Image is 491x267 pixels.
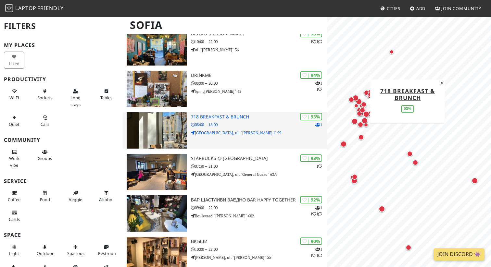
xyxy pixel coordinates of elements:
div: | 90% [300,237,322,245]
a: DrinkMe | 94% 11 DrinkMe 08:00 – 20:00 бул. „[PERSON_NAME]“ 42 [123,71,327,107]
span: Alcohol [99,197,113,202]
span: Cities [387,6,400,11]
span: Veggie [69,197,82,202]
span: Spacious [67,250,84,256]
h1: Sofia [125,16,326,34]
p: 07:30 – 21:00 [191,163,327,169]
div: Map marker [339,140,348,149]
img: LaptopFriendly [5,4,13,12]
button: Close popup [439,79,445,87]
a: Bistro Montanari | 96% 11 Bistro [PERSON_NAME] 10:00 – 22:00 ul. "[PERSON_NAME]" 36 [123,29,327,66]
img: Bistro Montanari [127,29,187,66]
p: 1 1 [315,80,322,92]
a: Cities [378,3,403,14]
img: DrinkMe [127,71,187,107]
h3: DrinkMe [191,73,327,78]
span: Long stays [70,95,81,107]
button: Alcohol [96,188,117,205]
span: Power sockets [37,95,52,101]
p: 08:00 – 18:00 [191,122,327,128]
div: Map marker [362,89,371,97]
div: Map marker [366,91,374,100]
h3: Бар Щастливи Заедно Bar Happy Together [191,197,327,203]
p: 08:00 – 20:00 [191,80,327,86]
div: Map marker [350,117,359,126]
img: Бар Щастливи Заедно Bar Happy Together [127,195,187,232]
div: Map marker [352,102,360,110]
img: 718 Breakfast & Brunch [127,112,187,149]
div: | 93% [300,113,322,120]
div: Map marker [349,173,358,181]
div: Map marker [359,100,368,109]
span: Quiet [9,121,19,127]
a: LaptopFriendly LaptopFriendly [5,3,64,14]
div: Map marker [377,204,386,213]
span: Food [40,197,50,202]
a: 718 Breakfast & Brunch | 93% 1 718 Breakfast & Brunch 08:00 – 18:00 [GEOGRAPHIC_DATA], ul. "[PERS... [123,112,327,149]
div: Map marker [388,48,396,56]
span: Coffee [8,197,20,202]
button: Calls [35,112,55,129]
div: Map marker [366,90,375,99]
span: Friendly [37,5,63,12]
p: бул. „[PERSON_NAME]“ 42 [191,88,327,94]
h3: My Places [4,42,119,48]
span: Natural light [9,250,19,256]
div: Map marker [358,106,367,115]
h3: Вкъщи [191,239,327,244]
div: Map marker [366,88,375,97]
a: Бар Щастливи Заедно Bar Happy Together | 92% 111 Бар Щастливи Заедно Bar Happy Together 09:00 – 2... [123,195,327,232]
div: 93% [401,105,414,113]
h3: Productivity [4,76,119,82]
img: Starbucks @ Sofia Center [127,154,187,190]
div: Map marker [356,120,365,129]
a: Join Community [432,3,484,14]
div: Map marker [368,110,377,119]
div: Map marker [470,176,479,185]
div: | 94% [300,71,322,79]
p: 1 1 1 [310,246,322,259]
span: Stable Wi-Fi [9,95,19,101]
h3: Service [4,178,119,184]
p: 09:00 – 22:00 [191,205,327,211]
p: [GEOGRAPHIC_DATA], ul. "General Gurko" 62А [191,171,327,177]
p: 10:00 – 22:00 [191,39,327,45]
button: Light [4,242,24,259]
button: Veggie [65,188,86,205]
div: Map marker [357,133,365,141]
div: Map marker [360,116,369,125]
button: Outdoor [35,242,55,259]
div: Map marker [347,95,356,104]
h3: 718 Breakfast & Brunch [191,114,327,120]
p: 1 [315,122,322,128]
button: Cards [4,207,24,225]
a: Starbucks @ Sofia Center | 93% 1 Starbucks @ [GEOGRAPHIC_DATA] 07:30 – 21:00 [GEOGRAPHIC_DATA], u... [123,154,327,190]
div: Map marker [411,158,420,167]
p: ul. "[PERSON_NAME]" 36 [191,47,327,53]
h3: Community [4,137,119,143]
button: Sockets [35,86,55,103]
button: Food [35,188,55,205]
button: Coffee [4,188,24,205]
div: Map marker [406,150,414,158]
div: Map marker [350,173,359,181]
span: Restroom [98,250,117,256]
p: [GEOGRAPHIC_DATA], ul. "[PERSON_NAME] I" 99 [191,130,327,136]
button: Wi-Fi [4,86,24,103]
h2: Filters [4,16,119,36]
span: Work-friendly tables [100,95,112,101]
div: Map marker [351,93,360,103]
div: Map marker [355,109,364,118]
button: Work vibe [4,147,24,170]
div: Map marker [358,105,367,114]
h3: Starbucks @ [GEOGRAPHIC_DATA] [191,156,327,161]
span: Video/audio calls [41,121,49,127]
div: Map marker [363,89,371,97]
span: People working [9,155,19,168]
button: Groups [35,147,55,164]
p: 1 [316,163,322,169]
a: Add [407,3,428,14]
button: Tables [96,86,117,103]
p: Boulevard "[PERSON_NAME]" 602 [191,213,327,219]
p: 10:00 – 22:00 [191,246,327,252]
